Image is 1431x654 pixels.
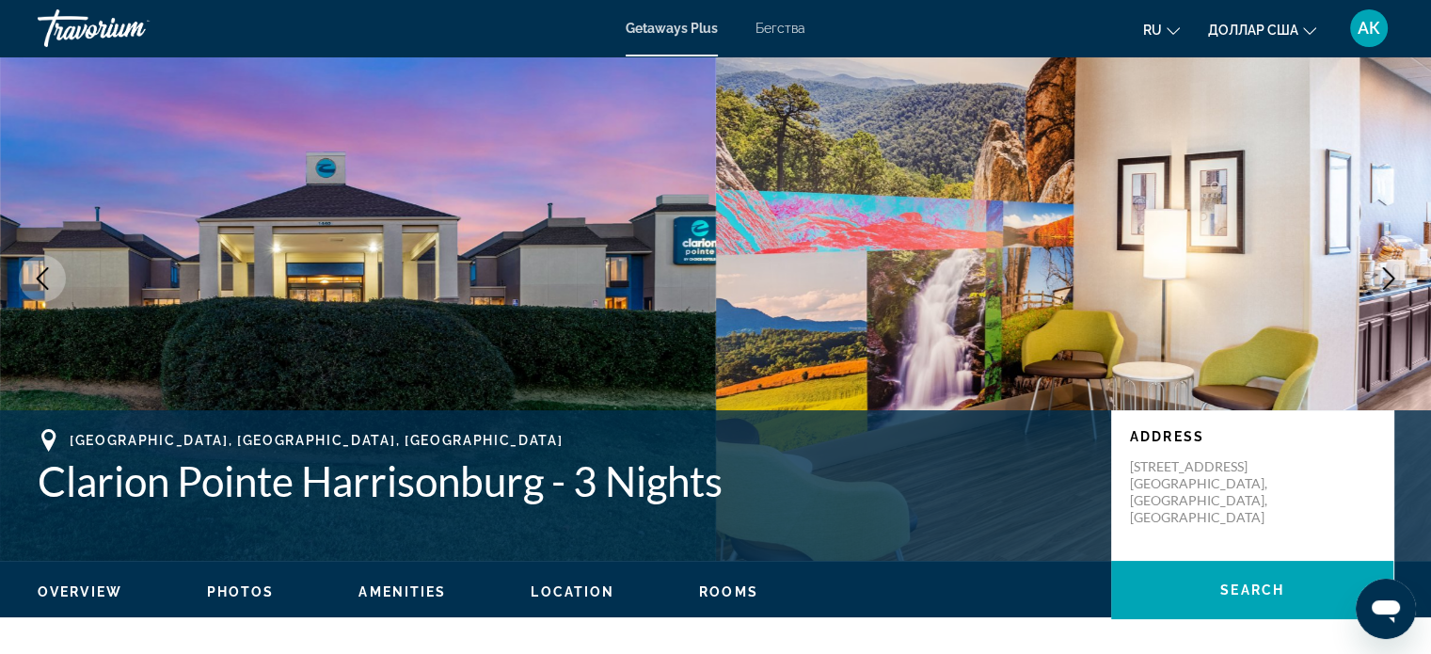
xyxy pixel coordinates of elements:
h1: Clarion Pointe Harrisonburg - 3 Nights [38,456,1092,505]
button: Rooms [699,583,758,600]
button: Photos [207,583,275,600]
span: Photos [207,584,275,599]
span: Rooms [699,584,758,599]
button: Search [1111,561,1393,619]
iframe: Кнопка для запуска окна сообщений [1356,579,1416,639]
p: Address [1130,429,1375,444]
font: доллар США [1208,23,1298,38]
span: Location [531,584,614,599]
span: [GEOGRAPHIC_DATA], [GEOGRAPHIC_DATA], [GEOGRAPHIC_DATA] [70,433,563,448]
button: Изменить язык [1143,16,1180,43]
button: Overview [38,583,122,600]
a: Getaways Plus [626,21,718,36]
p: [STREET_ADDRESS] [GEOGRAPHIC_DATA], [GEOGRAPHIC_DATA], [GEOGRAPHIC_DATA] [1130,458,1280,526]
font: ru [1143,23,1162,38]
button: Next image [1365,255,1412,302]
button: Меню пользователя [1344,8,1393,48]
span: Amenities [358,584,446,599]
span: Overview [38,584,122,599]
button: Previous image [19,255,66,302]
button: Location [531,583,614,600]
font: АК [1358,18,1380,38]
button: Изменить валюту [1208,16,1316,43]
span: Search [1220,582,1284,598]
a: Травориум [38,4,226,53]
a: Бегства [755,21,805,36]
button: Amenities [358,583,446,600]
